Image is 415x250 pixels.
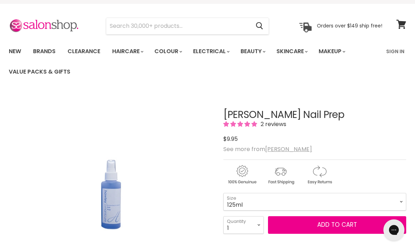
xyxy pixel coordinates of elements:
span: Add to cart [317,220,357,229]
a: Beauty [235,44,270,59]
a: Makeup [313,44,350,59]
a: [PERSON_NAME] [265,145,312,153]
span: See more from [223,145,312,153]
form: Product [106,18,269,35]
span: 2 reviews [258,120,286,128]
a: Skincare [271,44,312,59]
a: Value Packs & Gifts [4,64,76,79]
input: Search [106,18,250,34]
a: New [4,44,26,59]
button: Add to cart [268,216,406,234]
h1: [PERSON_NAME] Nail Prep [223,110,406,120]
span: $9.95 [223,135,238,143]
img: shipping.gif [262,164,299,186]
a: Haircare [107,44,148,59]
img: genuine.gif [223,164,261,186]
p: Orders over $149 ship free! [317,23,382,29]
a: Clearance [62,44,106,59]
button: Search [250,18,269,34]
a: Colour [149,44,186,59]
ul: Main menu [4,41,382,82]
span: 5.00 stars [223,120,258,128]
a: Brands [28,44,61,59]
a: Electrical [188,44,234,59]
iframe: Gorgias live chat messenger [380,217,408,243]
select: Quantity [223,216,264,234]
a: Sign In [382,44,409,59]
img: returns.gif [301,164,338,186]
